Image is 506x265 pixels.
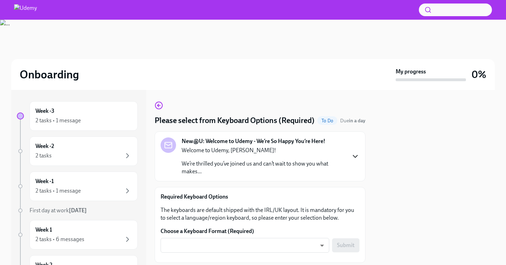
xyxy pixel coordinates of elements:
div: 2 tasks • 6 messages [35,235,84,243]
strong: Required Keyboard Options [161,193,228,200]
strong: [DATE] [69,207,87,214]
h6: Week -1 [35,177,54,185]
span: Due [340,118,365,124]
a: First day at work[DATE] [17,207,138,214]
h6: Week 1 [35,226,52,234]
p: Welcome to Udemy, [PERSON_NAME]! [182,147,345,154]
strong: New@U: Welcome to Udemy - We’re So Happy You’re Here! [182,137,325,145]
h6: Week -2 [35,142,54,150]
span: October 15th, 2025 09:00 [340,117,365,124]
h6: Week -3 [35,107,54,115]
img: Udemy [14,4,37,15]
strong: in a day [349,118,365,124]
h2: Onboarding [20,67,79,82]
div: 2 tasks • 1 message [35,187,81,195]
div: ​ [161,238,329,253]
a: Week -12 tasks • 1 message [17,172,138,201]
label: Choose a Keyboard Format (Required) [161,227,359,235]
div: 2 tasks • 1 message [35,117,81,124]
a: Week 12 tasks • 6 messages [17,220,138,250]
span: First day at work [30,207,87,214]
div: 2 tasks [35,152,52,160]
span: To Do [317,118,337,123]
h3: 0% [472,68,486,81]
p: We’re thrilled you’ve joined us and can’t wait to show you what makes... [182,160,345,175]
a: Week -32 tasks • 1 message [17,101,138,131]
h4: Please select from Keyboard Options (Required) [155,115,314,126]
strong: My progress [396,68,426,76]
a: Week -22 tasks [17,136,138,166]
p: The keyboards are default shipped with the IRL/UK layout. It is mandatory for you to select a lan... [161,206,359,222]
